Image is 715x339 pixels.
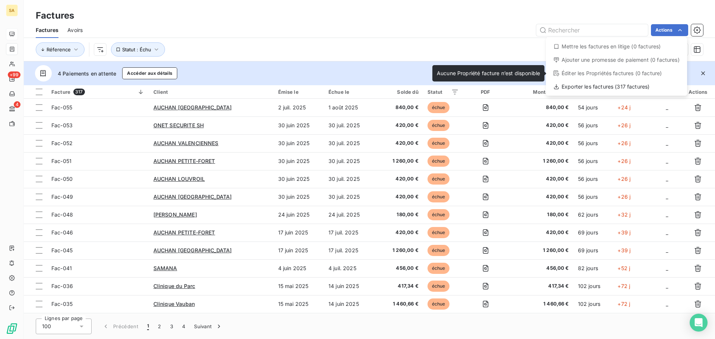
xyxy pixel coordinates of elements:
[549,41,684,52] div: Mettre les factures en litige (0 factures)
[546,38,687,96] div: Actions
[549,81,684,93] div: Exporter les factures (317 factures)
[437,70,540,76] span: Aucune Propriété facture n’est disponible
[549,54,684,66] div: Ajouter une promesse de paiement (0 factures)
[549,67,684,79] div: Éditer les Propriétés factures (0 facture)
